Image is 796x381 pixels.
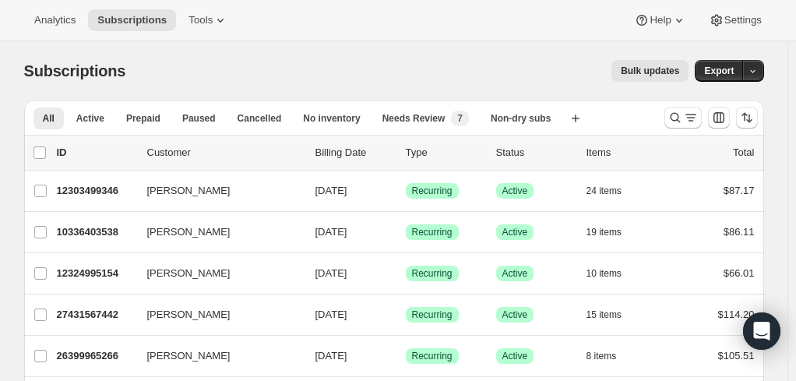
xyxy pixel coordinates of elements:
[502,309,528,321] span: Active
[664,107,702,129] button: Search and filter results
[412,309,453,321] span: Recurring
[611,60,689,82] button: Bulk updates
[315,185,347,196] span: [DATE]
[586,304,639,326] button: 15 items
[412,267,453,280] span: Recurring
[97,14,167,26] span: Subscriptions
[496,145,574,161] p: Status
[57,266,135,281] p: 12324995154
[57,304,755,326] div: 27431567442[PERSON_NAME][DATE]SuccessRecurringSuccessActive15 items$114.20
[138,220,294,245] button: [PERSON_NAME]
[586,263,639,284] button: 10 items
[88,9,176,31] button: Subscriptions
[147,266,231,281] span: [PERSON_NAME]
[57,224,135,240] p: 10336403538
[147,307,231,323] span: [PERSON_NAME]
[315,350,347,362] span: [DATE]
[412,226,453,238] span: Recurring
[24,62,126,79] span: Subscriptions
[147,348,231,364] span: [PERSON_NAME]
[586,309,622,321] span: 15 items
[736,107,758,129] button: Sort the results
[708,107,730,129] button: Customize table column order and visibility
[76,112,104,125] span: Active
[43,112,55,125] span: All
[57,180,755,202] div: 12303499346[PERSON_NAME][DATE]SuccessRecurringSuccessActive24 items$87.17
[563,108,588,129] button: Create new view
[138,261,294,286] button: [PERSON_NAME]
[586,226,622,238] span: 19 items
[179,9,238,31] button: Tools
[704,65,734,77] span: Export
[586,345,634,367] button: 8 items
[586,221,639,243] button: 19 items
[138,344,294,369] button: [PERSON_NAME]
[724,226,755,238] span: $86.11
[315,145,393,161] p: Billing Date
[238,112,282,125] span: Cancelled
[586,185,622,197] span: 24 items
[502,267,528,280] span: Active
[718,309,755,320] span: $114.20
[57,145,755,161] div: IDCustomerBilling DateTypeStatusItemsTotal
[126,112,160,125] span: Prepaid
[718,350,755,362] span: $105.51
[586,180,639,202] button: 24 items
[695,60,743,82] button: Export
[147,183,231,199] span: [PERSON_NAME]
[586,350,617,362] span: 8 items
[57,263,755,284] div: 12324995154[PERSON_NAME][DATE]SuccessRecurringSuccessActive10 items$66.01
[699,9,771,31] button: Settings
[57,345,755,367] div: 26399965266[PERSON_NAME][DATE]SuccessRecurringSuccessActive8 items$105.51
[621,65,679,77] span: Bulk updates
[733,145,754,161] p: Total
[586,267,622,280] span: 10 items
[412,350,453,362] span: Recurring
[147,224,231,240] span: [PERSON_NAME]
[34,14,76,26] span: Analytics
[502,185,528,197] span: Active
[491,112,551,125] span: Non-dry subs
[57,307,135,323] p: 27431567442
[188,14,213,26] span: Tools
[502,350,528,362] span: Active
[724,185,755,196] span: $87.17
[138,178,294,203] button: [PERSON_NAME]
[303,112,360,125] span: No inventory
[650,14,671,26] span: Help
[57,348,135,364] p: 26399965266
[586,145,664,161] div: Items
[57,145,135,161] p: ID
[412,185,453,197] span: Recurring
[315,309,347,320] span: [DATE]
[724,267,755,279] span: $66.01
[382,112,446,125] span: Needs Review
[57,221,755,243] div: 10336403538[PERSON_NAME][DATE]SuccessRecurringSuccessActive19 items$86.11
[138,302,294,327] button: [PERSON_NAME]
[315,226,347,238] span: [DATE]
[457,112,463,125] span: 7
[724,14,762,26] span: Settings
[315,267,347,279] span: [DATE]
[25,9,85,31] button: Analytics
[625,9,696,31] button: Help
[406,145,484,161] div: Type
[182,112,216,125] span: Paused
[743,312,780,350] div: Open Intercom Messenger
[147,145,303,161] p: Customer
[57,183,135,199] p: 12303499346
[502,226,528,238] span: Active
